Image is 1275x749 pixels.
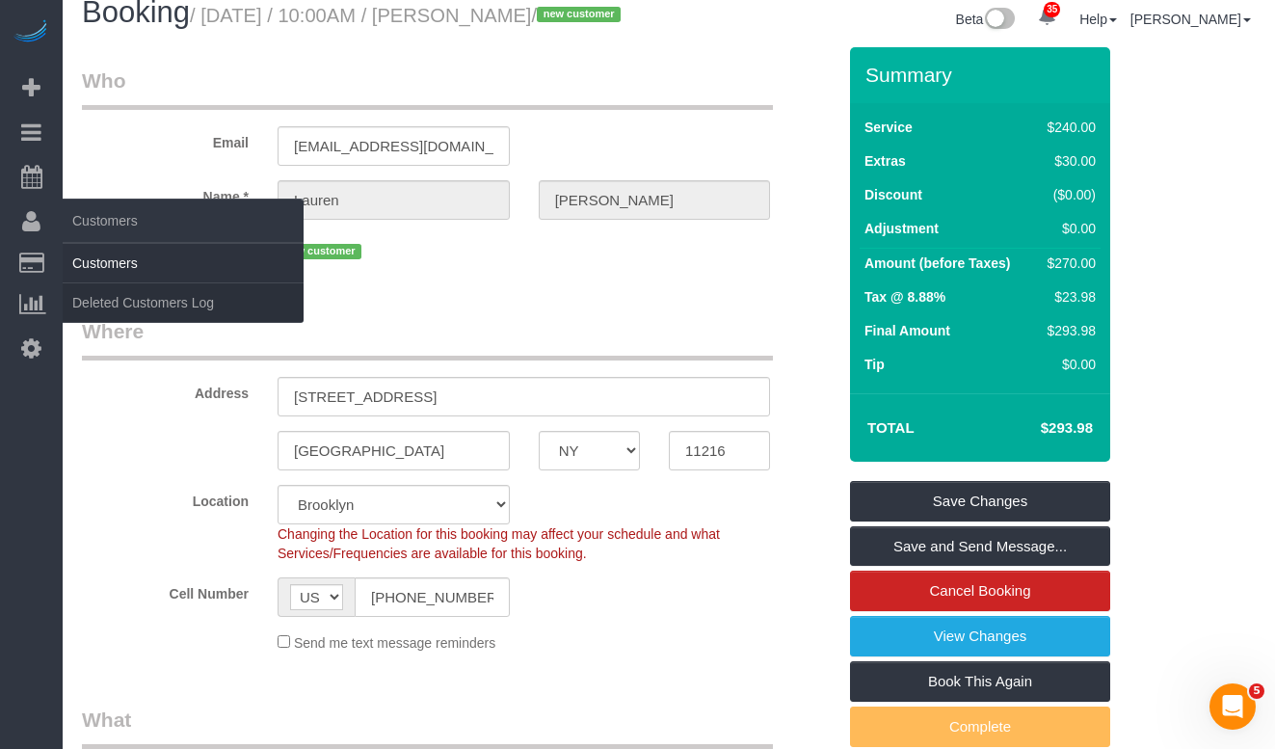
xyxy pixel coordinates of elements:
legend: Where [82,317,773,361]
label: Adjustment [864,219,939,238]
a: Beta [956,12,1016,27]
a: Book This Again [850,661,1110,702]
img: Automaid Logo [12,19,50,46]
h4: $293.98 [983,420,1093,437]
iframe: Intercom live chat [1209,683,1256,730]
div: $30.00 [1040,151,1096,171]
label: Final Amount [864,321,950,340]
ul: Customers [63,243,304,323]
a: Save Changes [850,481,1110,522]
input: Last Name [539,180,771,220]
small: / [DATE] / 10:00AM / [PERSON_NAME] [190,5,626,26]
label: Email [67,126,263,152]
input: Cell Number [355,577,510,617]
span: 35 [1044,2,1060,17]
div: ($0.00) [1040,185,1096,204]
label: Tax @ 8.88% [864,287,945,307]
a: View Changes [850,616,1110,656]
span: new customer [537,7,621,22]
span: Customers [63,199,304,243]
legend: Who [82,67,773,110]
legend: What [82,706,773,749]
label: Service [864,118,913,137]
a: Help [1079,12,1117,27]
label: Name * [67,180,263,206]
span: Send me text message reminders [294,635,495,651]
span: Changing the Location for this booking may affect your schedule and what Services/Frequencies are... [278,526,720,561]
div: $23.98 [1040,287,1096,307]
a: Deleted Customers Log [63,283,304,322]
strong: Total [867,419,915,436]
label: Location [67,485,263,511]
img: New interface [983,8,1015,33]
a: Customers [63,244,304,282]
span: 5 [1249,683,1264,699]
div: $240.00 [1040,118,1096,137]
label: Extras [864,151,906,171]
input: Zip Code [669,431,770,470]
a: [PERSON_NAME] [1130,12,1251,27]
input: First Name [278,180,510,220]
label: Cell Number [67,577,263,603]
label: Address [67,377,263,403]
label: Discount [864,185,922,204]
a: Cancel Booking [850,571,1110,611]
div: $0.00 [1040,219,1096,238]
input: Email [278,126,510,166]
a: Save and Send Message... [850,526,1110,567]
label: Amount (before Taxes) [864,254,1010,273]
div: $293.98 [1040,321,1096,340]
h3: Summary [865,64,1101,86]
span: / [531,5,626,26]
div: $270.00 [1040,254,1096,273]
label: Tip [864,355,885,374]
input: City [278,431,510,470]
div: $0.00 [1040,355,1096,374]
span: new customer [278,244,361,259]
